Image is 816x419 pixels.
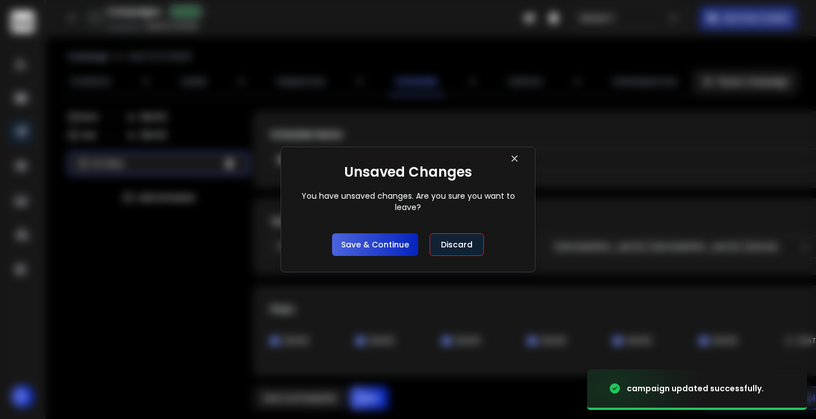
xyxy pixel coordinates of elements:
button: Discard [430,233,484,256]
div: You have unsaved changes. Are you sure you want to leave? [297,190,519,213]
div: campaign updated successfully. [627,383,764,394]
button: Save & Continue [332,233,418,256]
h1: Unsaved Changes [344,163,472,181]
